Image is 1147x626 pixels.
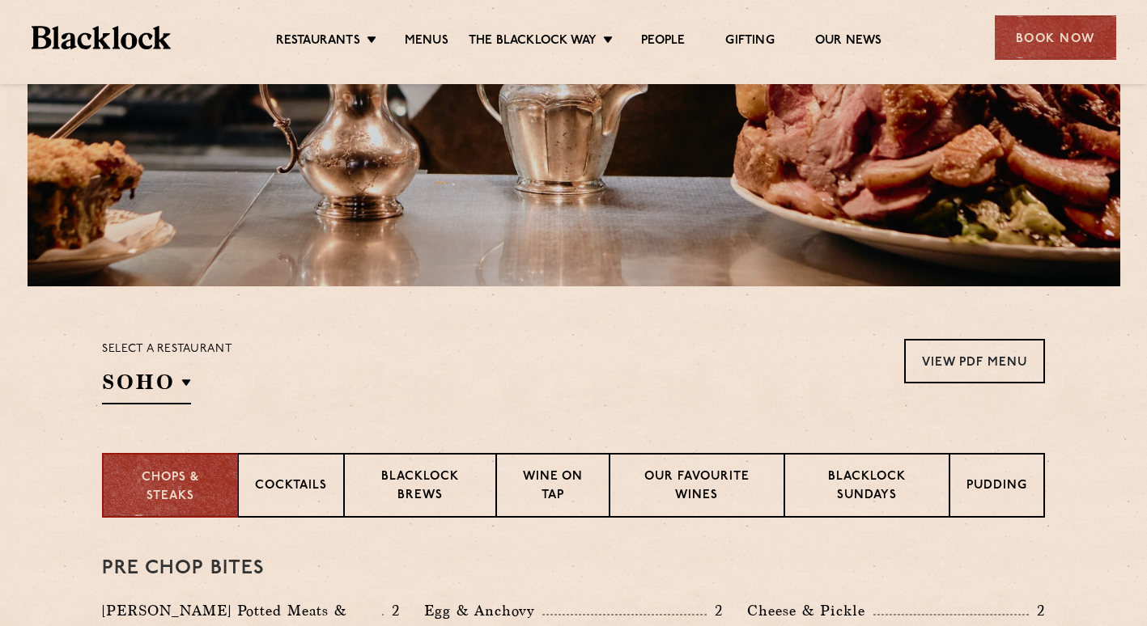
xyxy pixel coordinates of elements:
p: Cheese & Pickle [747,599,873,622]
p: Cocktails [255,477,327,497]
img: BL_Textured_Logo-footer-cropped.svg [32,26,172,49]
a: Restaurants [276,33,360,51]
p: 2 [707,600,723,621]
a: Our News [815,33,882,51]
p: 2 [1029,600,1045,621]
a: Menus [405,33,448,51]
a: The Blacklock Way [469,33,597,51]
p: Chops & Steaks [120,469,221,505]
a: People [641,33,685,51]
h3: Pre Chop Bites [102,558,1045,579]
p: Our favourite wines [627,468,767,506]
p: 2 [384,600,400,621]
div: Book Now [995,15,1116,60]
p: Pudding [966,477,1027,497]
p: Blacklock Sundays [801,468,932,506]
p: Wine on Tap [513,468,593,506]
a: View PDF Menu [904,339,1045,383]
p: Select a restaurant [102,339,232,360]
p: Egg & Anchovy [424,599,542,622]
h2: SOHO [102,368,191,404]
a: Gifting [725,33,774,51]
p: Blacklock Brews [361,468,479,506]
